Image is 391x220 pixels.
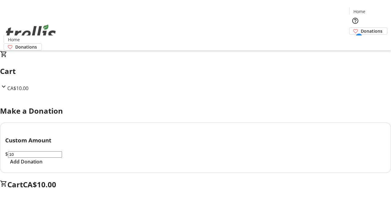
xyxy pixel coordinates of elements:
[4,36,24,43] a: Home
[4,18,58,48] img: Orient E2E Organization 2HlHcCUPqJ's Logo
[8,36,20,43] span: Home
[5,151,8,157] span: $
[353,8,365,15] span: Home
[15,44,37,50] span: Donations
[349,8,369,15] a: Home
[23,179,56,189] span: CA$10.00
[5,158,47,165] button: Add Donation
[5,136,386,145] h3: Custom Amount
[361,28,382,34] span: Donations
[349,15,361,27] button: Help
[4,43,42,50] a: Donations
[7,85,28,92] span: CA$10.00
[349,28,387,35] a: Donations
[349,35,361,47] button: Cart
[10,158,42,165] span: Add Donation
[8,151,62,158] input: Donation Amount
